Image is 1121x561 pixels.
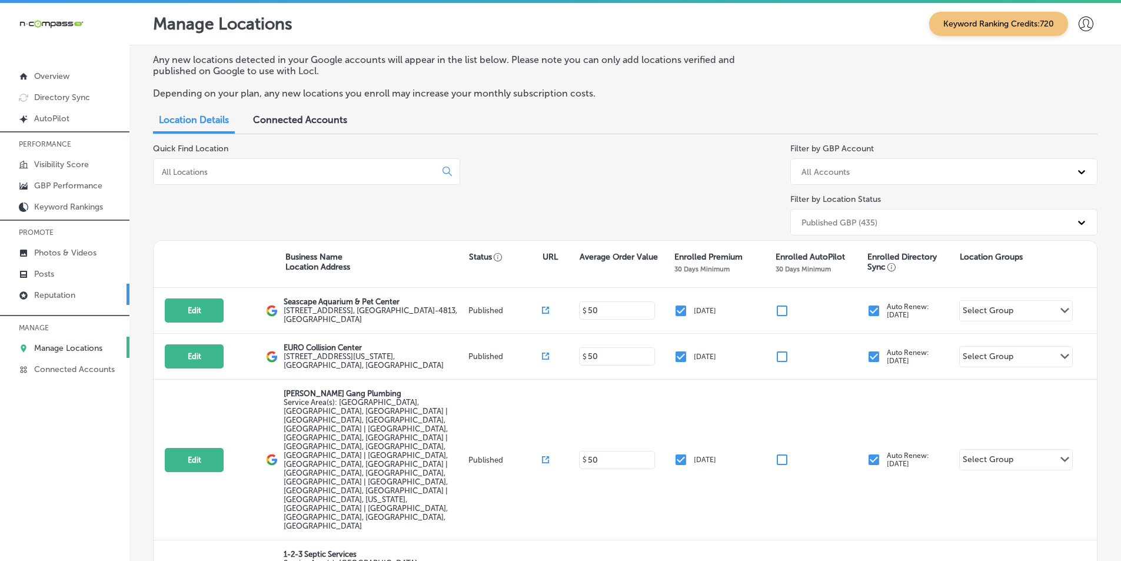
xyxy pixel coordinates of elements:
p: Auto Renew: [DATE] [887,348,929,365]
label: [STREET_ADDRESS][US_STATE] , [GEOGRAPHIC_DATA], [GEOGRAPHIC_DATA] [284,352,465,370]
p: Published [468,306,542,315]
p: Enrolled Directory Sync [867,252,953,272]
p: Visibility Score [34,160,89,170]
label: Filter by Location Status [790,194,881,204]
p: Enrolled Premium [674,252,743,262]
div: Select Group [963,306,1013,319]
span: Connected Accounts [253,114,347,125]
button: Edit [165,344,224,369]
p: Location Groups [960,252,1023,262]
p: Enrolled AutoPilot [776,252,845,262]
p: 30 Days Minimum [674,265,730,273]
label: Quick Find Location [153,144,228,154]
p: Directory Sync [34,92,90,102]
div: Published GBP (435) [801,217,877,227]
p: Reputation [34,290,75,300]
p: EURO Collision Center [284,343,465,352]
p: Average Order Value [580,252,658,262]
p: [DATE] [694,353,716,361]
span: Commack, NY, USA | Holbrook, NY, USA | Brentwood, NY, USA | Hauppauge, NY, USA | Smithtown, NY, U... [284,398,448,530]
p: [PERSON_NAME] Gang Plumbing [284,389,465,398]
div: Select Group [963,454,1013,468]
p: Status [469,252,543,262]
p: AutoPilot [34,114,69,124]
p: Keyword Rankings [34,202,103,212]
input: All Locations [161,167,433,177]
label: [STREET_ADDRESS] , [GEOGRAPHIC_DATA]-4813, [GEOGRAPHIC_DATA] [284,306,465,324]
p: Connected Accounts [34,364,115,374]
p: Depending on your plan, any new locations you enroll may increase your monthly subscription costs. [153,88,767,99]
p: URL [543,252,558,262]
img: logo [266,454,278,466]
p: Manage Locations [153,14,292,34]
p: $ [583,353,587,361]
p: Auto Renew: [DATE] [887,303,929,319]
p: Manage Locations [34,343,102,353]
p: Published [468,352,542,361]
p: Business Name Location Address [285,252,350,272]
label: Filter by GBP Account [790,144,874,154]
span: Location Details [159,114,229,125]
p: 1-2-3 Septic Services [284,550,465,559]
p: Published [468,456,542,464]
p: [DATE] [694,456,716,464]
p: 30 Days Minimum [776,265,831,273]
button: Edit [165,298,224,323]
p: $ [583,456,587,464]
img: 660ab0bf-5cc7-4cb8-ba1c-48b5ae0f18e60NCTV_CLogo_TV_Black_-500x88.png [19,18,84,29]
p: Posts [34,269,54,279]
p: GBP Performance [34,181,102,191]
img: logo [266,305,278,317]
div: Select Group [963,351,1013,365]
p: $ [583,307,587,315]
p: Overview [34,71,69,81]
p: Seascape Aquarium & Pet Center [284,297,465,306]
span: Keyword Ranking Credits: 720 [929,12,1068,36]
img: logo [266,351,278,363]
button: Edit [165,448,224,472]
p: Photos & Videos [34,248,97,258]
p: [DATE] [694,307,716,315]
p: Any new locations detected in your Google accounts will appear in the list below. Please note you... [153,54,767,77]
p: Auto Renew: [DATE] [887,452,929,468]
div: All Accounts [801,167,850,177]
